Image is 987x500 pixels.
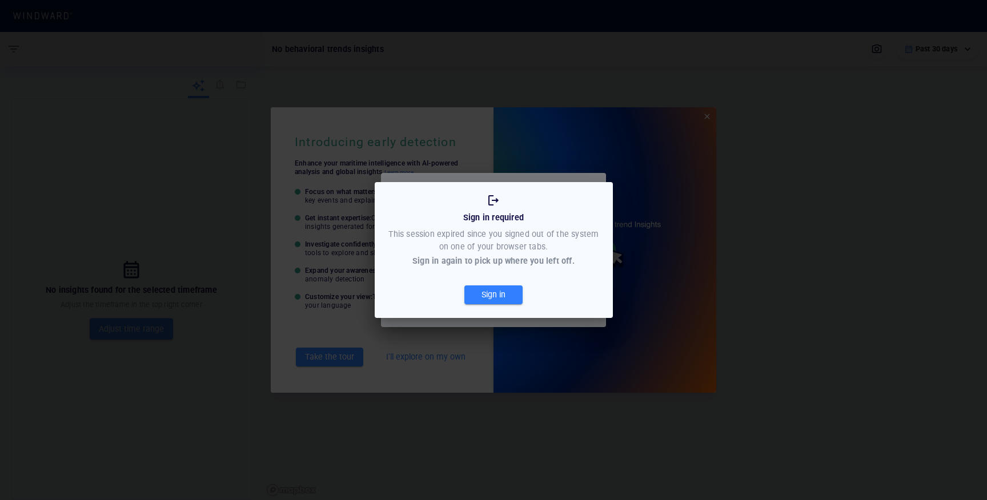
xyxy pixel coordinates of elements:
button: Sign in [464,285,523,304]
iframe: Chat [938,449,978,491]
div: Sign in required [461,209,526,226]
div: Sign in again to pick up where you left off. [412,255,575,267]
div: Sign in [479,285,508,304]
div: This session expired since you signed out of the system on one of your browser tabs. [386,226,601,255]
